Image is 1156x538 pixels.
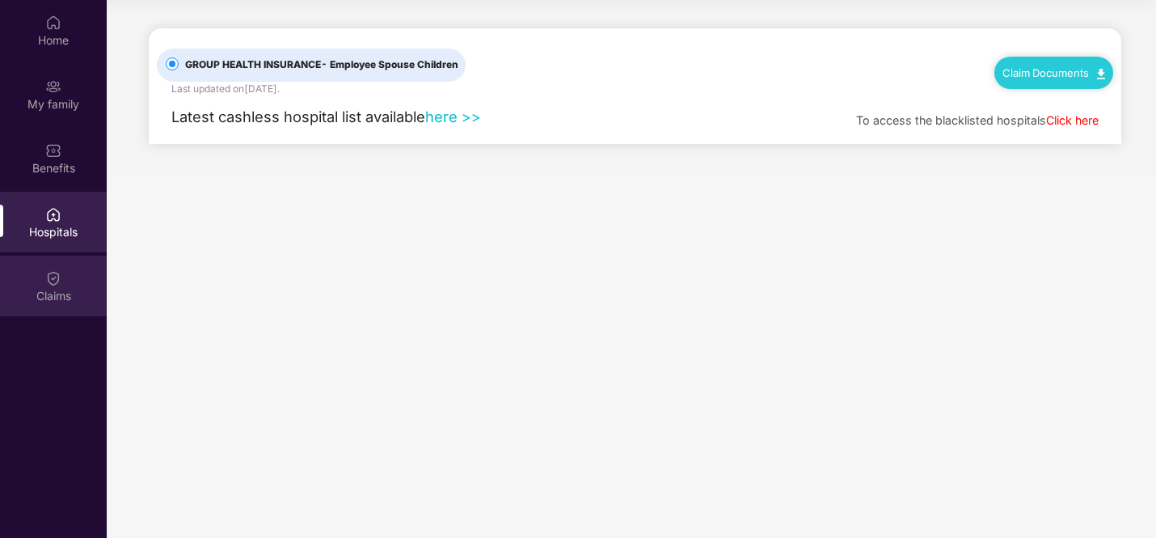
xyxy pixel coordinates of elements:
img: svg+xml;base64,PHN2ZyBpZD0iQmVuZWZpdHMiIHhtbG5zPSJodHRwOi8vd3d3LnczLm9yZy8yMDAwL3N2ZyIgd2lkdGg9Ij... [45,142,61,159]
a: Claim Documents [1002,66,1105,79]
a: Click here [1046,113,1099,127]
a: here >> [425,108,481,125]
div: Last updated on [DATE] . [171,82,280,97]
img: svg+xml;base64,PHN2ZyB4bWxucz0iaHR0cDovL3d3dy53My5vcmcvMjAwMC9zdmciIHdpZHRoPSIxMC40IiBoZWlnaHQ9Ij... [1097,69,1105,79]
span: GROUP HEALTH INSURANCE [179,57,465,73]
span: Latest cashless hospital list available [171,108,425,125]
img: svg+xml;base64,PHN2ZyBpZD0iQ2xhaW0iIHhtbG5zPSJodHRwOi8vd3d3LnczLm9yZy8yMDAwL3N2ZyIgd2lkdGg9IjIwIi... [45,270,61,286]
img: svg+xml;base64,PHN2ZyBpZD0iSG9tZSIgeG1sbnM9Imh0dHA6Ly93d3cudzMub3JnLzIwMDAvc3ZnIiB3aWR0aD0iMjAiIG... [45,15,61,31]
img: svg+xml;base64,PHN2ZyB3aWR0aD0iMjAiIGhlaWdodD0iMjAiIHZpZXdCb3g9IjAgMCAyMCAyMCIgZmlsbD0ibm9uZSIgeG... [45,78,61,95]
img: svg+xml;base64,PHN2ZyBpZD0iSG9zcGl0YWxzIiB4bWxucz0iaHR0cDovL3d3dy53My5vcmcvMjAwMC9zdmciIHdpZHRoPS... [45,206,61,222]
span: - Employee Spouse Children [321,58,458,70]
span: To access the blacklisted hospitals [856,113,1046,127]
